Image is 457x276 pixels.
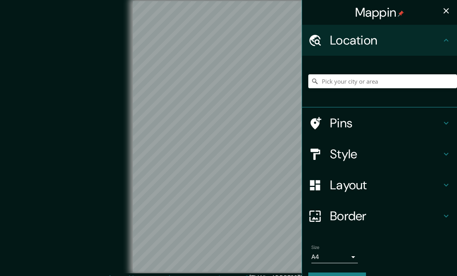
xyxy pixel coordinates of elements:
[133,1,324,272] canvas: Map
[355,5,404,20] h4: Mappin
[302,25,457,56] div: Location
[330,146,442,162] h4: Style
[330,115,442,131] h4: Pins
[398,10,404,17] img: pin-icon.png
[302,201,457,231] div: Border
[302,108,457,139] div: Pins
[311,251,358,263] div: A4
[302,170,457,201] div: Layout
[330,33,442,48] h4: Location
[311,244,320,251] label: Size
[330,177,442,193] h4: Layout
[302,139,457,170] div: Style
[330,208,442,224] h4: Border
[308,74,457,88] input: Pick your city or area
